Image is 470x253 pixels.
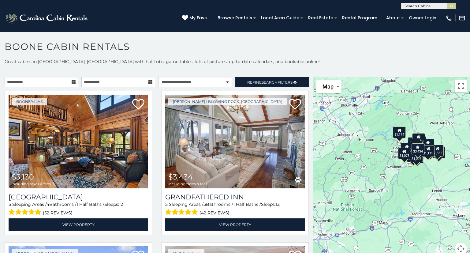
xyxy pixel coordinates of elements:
[455,80,467,92] button: Toggle fullscreen view
[168,172,193,181] span: $3,434
[431,145,444,156] div: $1,332
[12,172,34,181] span: $3,130
[168,98,287,105] a: [PERSON_NAME] / Blowing Rock, [GEOGRAPHIC_DATA]
[421,138,434,150] div: $1,647
[165,201,305,217] div: Sleeping Areas / Bathrooms / Sleeps:
[412,133,425,145] div: $1,890
[9,193,148,201] h3: Diamond Creek Lodge
[459,15,465,21] img: mail-regular-white.png
[9,95,148,188] img: Diamond Creek Lodge
[410,151,423,162] div: $1,097
[412,143,424,155] div: $3,434
[132,98,144,111] a: Add to favorites
[276,202,280,207] span: 12
[401,143,413,154] div: $1,046
[9,193,148,201] a: [GEOGRAPHIC_DATA]
[262,80,278,85] span: Search
[165,202,168,207] span: 5
[43,209,73,217] span: (52 reviews)
[168,182,207,186] span: including taxes & fees
[398,148,411,159] div: $1,073
[305,13,336,23] a: Real Estate
[12,182,51,186] span: including taxes & fees
[214,13,255,23] a: Browse Rentals
[235,77,309,87] a: RefineSearchFilters
[165,95,305,188] img: Grandfathered Inn
[189,15,207,21] span: My Favs
[247,80,293,85] span: Refine Filters
[203,202,206,207] span: 5
[200,209,229,217] span: (42 reviews)
[9,218,148,231] a: View Property
[165,218,305,231] a: View Property
[165,193,305,201] a: Grandfathered Inn
[411,152,423,163] div: $1,704
[233,202,261,207] span: 1 Half Baths /
[12,98,47,105] a: Boone/Vilas
[289,98,301,111] a: Add to favorites
[408,139,421,150] div: $2,012
[432,147,445,158] div: $2,231
[165,95,305,188] a: Grandfathered Inn $3,434 including taxes & fees
[316,80,341,93] button: Change map style
[323,83,334,90] span: Map
[410,141,423,152] div: $1,034
[47,202,49,207] span: 4
[9,95,148,188] a: Diamond Creek Lodge $3,130 including taxes & fees
[182,15,208,21] a: My Favs
[422,145,435,157] div: $1,111
[406,13,439,23] a: Owner Login
[9,202,11,207] span: 5
[393,126,406,138] div: $1,174
[446,15,452,21] img: phone-regular-white.png
[258,13,302,23] a: Local Area Guide
[383,13,403,23] a: About
[5,12,89,24] img: White-1-2.png
[119,202,123,207] span: 12
[76,202,104,207] span: 1 Half Baths /
[9,201,148,217] div: Sleeping Areas / Bathrooms / Sleeps:
[339,13,380,23] a: Rental Program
